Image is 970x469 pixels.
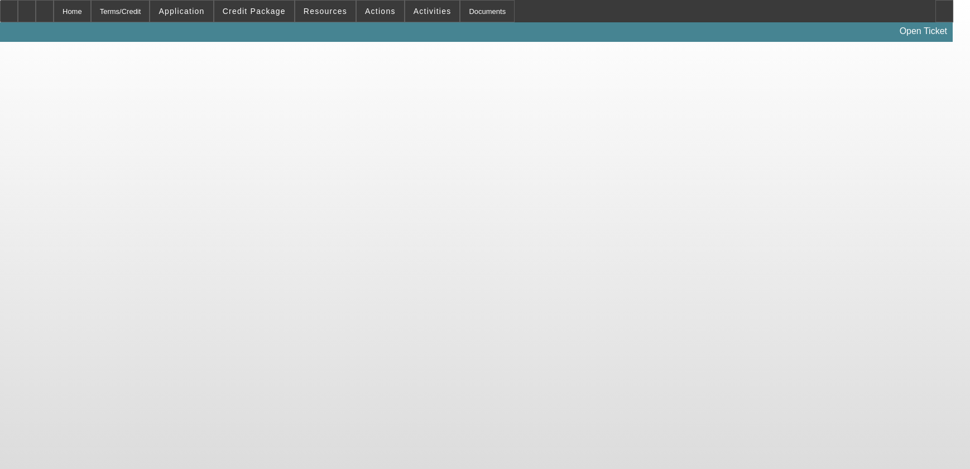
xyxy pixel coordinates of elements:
span: Activities [414,7,452,16]
button: Resources [295,1,356,22]
button: Application [150,1,213,22]
a: Open Ticket [895,22,952,41]
button: Actions [357,1,404,22]
button: Credit Package [214,1,294,22]
button: Activities [405,1,460,22]
span: Credit Package [223,7,286,16]
span: Actions [365,7,396,16]
span: Resources [304,7,347,16]
span: Application [159,7,204,16]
